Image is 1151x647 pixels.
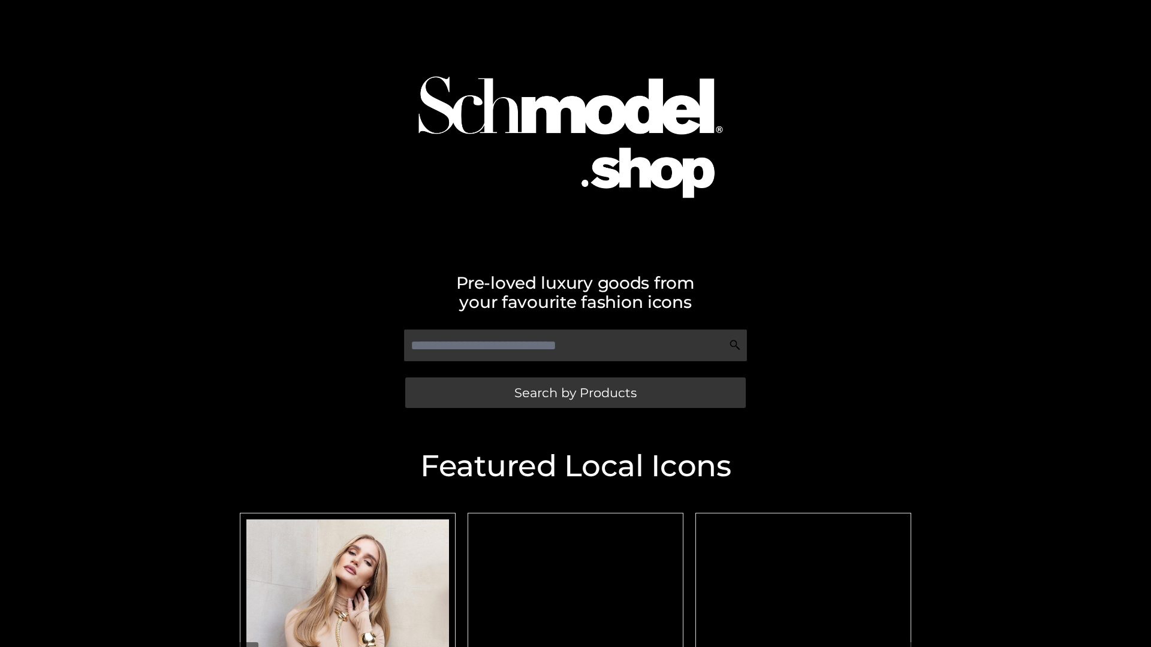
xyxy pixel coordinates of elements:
img: Search Icon [729,339,741,351]
h2: Featured Local Icons​ [234,451,917,481]
span: Search by Products [514,386,637,399]
h2: Pre-loved luxury goods from your favourite fashion icons [234,273,917,312]
a: Search by Products [405,377,746,408]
